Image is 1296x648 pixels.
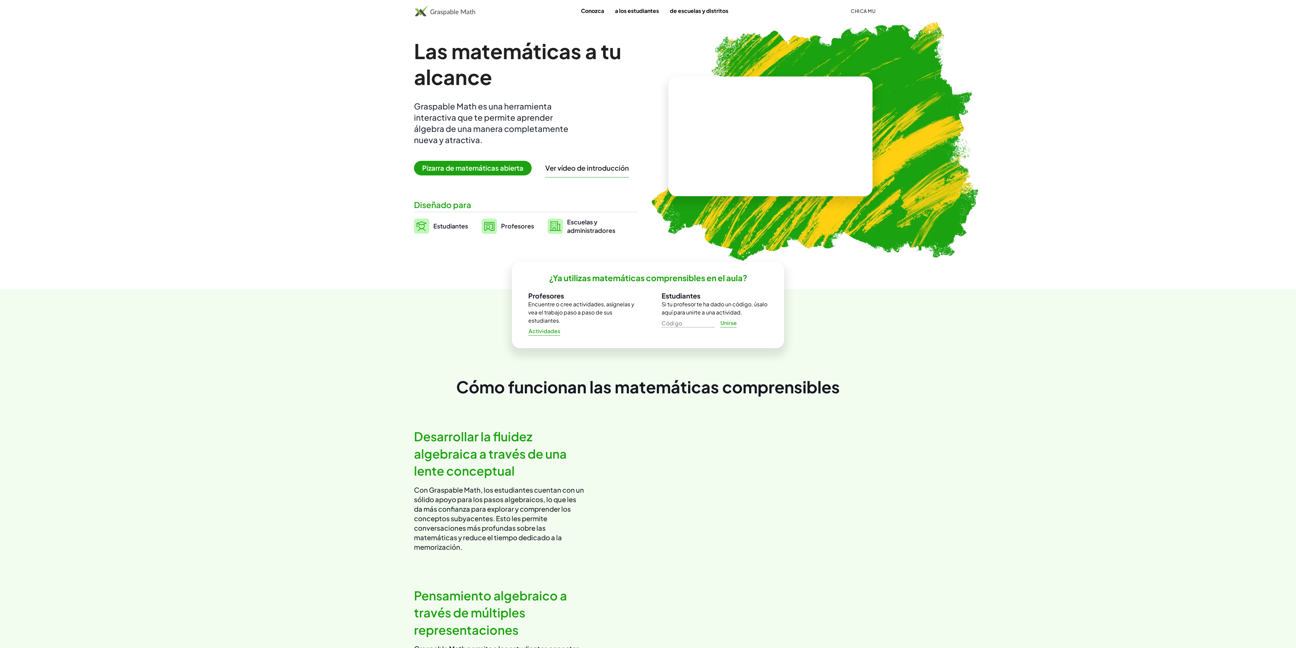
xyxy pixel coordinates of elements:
a: de escuelas y distritos [664,4,734,17]
font: Unirse [720,319,737,326]
img: svg%3e [414,219,429,234]
font: Estudiantes [433,222,468,230]
font: Actividades [529,327,560,335]
font: ¿Ya utilizas matemáticas comprensibles en el aula? [549,273,747,283]
font: administradores [567,226,615,234]
font: Diseñado para [414,200,471,210]
font: Si tu profesor te ha dado un código, úsalo aquí para unirte a una actividad. [662,301,767,316]
font: a los estudiantes [615,7,659,14]
a: Unirse [715,317,742,329]
a: Conozca [576,4,610,17]
a: a los estudiantes [610,4,664,17]
button: Ver vídeo de introducción [545,164,629,172]
font: Profesores [501,222,534,230]
font: Con Graspable Math, los estudiantes cuentan con un sólido apoyo para los pasos algebraicos, lo qu... [414,485,584,551]
font: Desarrollar la fluidez algebraica a través de una lente conceptual [414,429,567,478]
a: Actividades [523,325,566,337]
font: Pensamiento algebraico a través de múltiples representaciones [414,588,567,637]
a: Profesores [482,218,534,235]
font: Estudiantes [662,291,700,300]
img: svg%3e [482,219,497,234]
font: Cómo funcionan las matemáticas comprensibles [456,376,840,397]
font: Escuelas y [567,218,597,226]
a: Pizarra de matemáticas abierta [414,165,537,172]
a: Estudiantes [414,218,468,235]
font: Graspable Math es una herramienta interactiva que te permite aprender álgebra de una manera compl... [414,101,568,145]
img: svg%3e [548,219,563,234]
font: Conozca [581,7,604,14]
a: Escuelas yadministradores [548,218,615,235]
font: Profesores [528,291,564,300]
font: de escuelas y distritos [670,7,728,14]
video: ¿Qué es esto? Es notación matemática dinámica. Esta notación desempeña un papel fundamental en có... [719,111,821,162]
font: Las matemáticas a tu alcance [414,38,621,89]
button: Chica mu [845,5,881,17]
font: Encuentre o cree actividades, asígnelas y vea el trabajo paso a paso de sus estudiantes. [528,301,634,324]
font: Chica mu [851,8,876,14]
font: Pizarra de matemáticas abierta [422,164,524,172]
